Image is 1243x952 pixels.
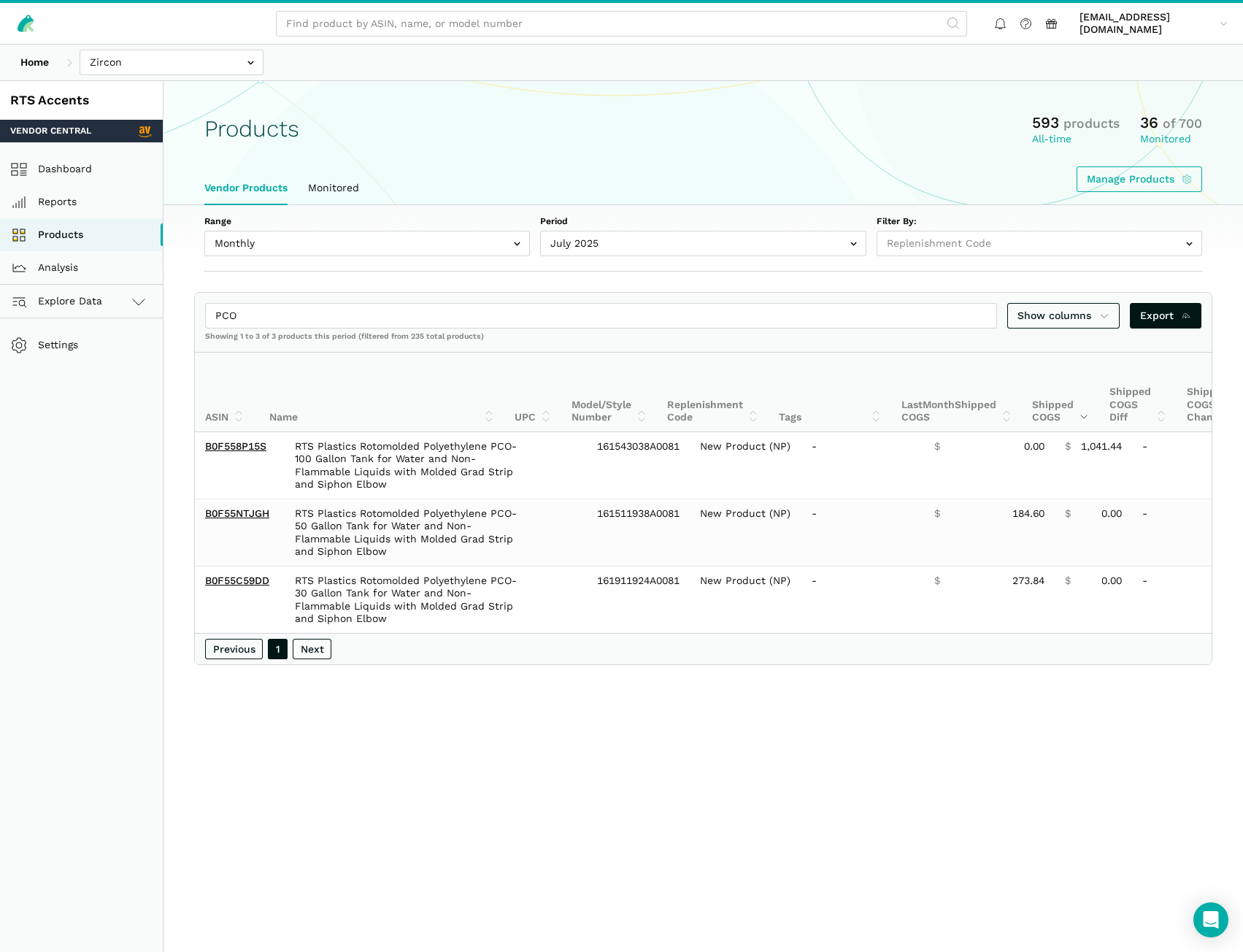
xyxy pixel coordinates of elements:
div: Showing 1 to 3 of 3 products this period (filtered from 235 total products) [195,331,1212,352]
span: 184.60 [1012,507,1044,521]
a: Manage Products [1077,166,1203,192]
td: New Product (NP) [690,567,801,634]
div: RTS Accents [10,91,153,110]
span: Vendor Central [10,125,91,138]
span: $ [934,575,940,588]
input: Replenishment Code [877,231,1202,256]
span: Export [1140,308,1192,323]
span: of 700 [1163,116,1202,131]
span: Month [923,399,955,410]
span: 0.00 [1024,440,1044,453]
td: RTS Plastics Rotomolded Polyethylene PCO-50 Gallon Tank for Water and Non-Flammable Liquids with ... [285,499,530,567]
a: B0F55NTJGH [205,507,269,519]
td: 161543038A0081 [587,432,690,499]
th: Last Shipped COGS: activate to sort column ascending [891,353,1022,432]
span: Explore Data [15,293,102,310]
span: 0.00 [1101,575,1122,588]
td: - [1132,432,1209,499]
input: Monthly [204,231,530,256]
td: - [801,432,924,499]
span: $ [934,507,940,521]
th: Name: activate to sort column ascending [259,353,504,432]
a: 1 [268,639,288,659]
input: Search products... [205,303,997,329]
td: 161911924A0081 [587,567,690,634]
td: - [1132,499,1209,567]
th: Shipped COGS Diff: activate to sort column ascending [1099,353,1177,432]
label: Filter By: [877,215,1202,229]
a: Previous [205,639,263,659]
div: Monitored [1140,133,1202,146]
input: July 2025 [540,231,866,256]
label: Range [204,215,530,229]
td: New Product (NP) [690,432,801,499]
td: 161511938A0081 [587,499,690,567]
td: RTS Plastics Rotomolded Polyethylene PCO-100 Gallon Tank for Water and Non-Flammable Liquids with... [285,432,530,499]
h1: Products [204,116,299,142]
td: New Product (NP) [690,499,801,567]
span: 0.00 [1101,507,1122,521]
a: [EMAIL_ADDRESS][DOMAIN_NAME] [1074,8,1233,39]
th: Shipped COGS: activate to sort column ascending [1022,353,1099,432]
span: $ [1065,575,1071,588]
td: - [1132,567,1209,634]
a: B0F55C59DD [205,575,269,586]
a: Export [1130,303,1202,329]
span: $ [1065,440,1071,453]
th: Tags: activate to sort column ascending [769,353,891,432]
div: All-time [1032,133,1120,146]
th: UPC: activate to sort column ascending [504,353,561,432]
a: Next [293,639,331,659]
a: Vendor Products [194,172,298,205]
input: Zircon [80,50,263,75]
th: Replenishment Code: activate to sort column ascending [657,353,769,432]
td: - [801,499,924,567]
span: 273.84 [1012,575,1044,588]
span: [EMAIL_ADDRESS][DOMAIN_NAME] [1080,11,1215,37]
th: ASIN: activate to sort column ascending [195,353,254,432]
td: - [801,567,924,634]
span: products [1063,116,1120,131]
a: Home [10,50,59,75]
a: B0F558P15S [205,440,266,452]
div: Open Intercom Messenger [1193,902,1228,937]
span: 593 [1032,113,1059,131]
input: Find product by ASIN, name, or model number [276,11,967,37]
span: Show columns [1017,308,1109,323]
a: Show columns [1007,303,1120,329]
span: $ [1065,507,1071,521]
span: $ [934,440,940,453]
span: 36 [1140,113,1158,131]
label: Period [540,215,866,229]
span: 1,041.44 [1081,440,1122,453]
a: Monitored [298,172,369,205]
td: RTS Plastics Rotomolded Polyethylene PCO-30 Gallon Tank for Water and Non-Flammable Liquids with ... [285,567,530,634]
th: Model/Style Number: activate to sort column ascending [561,353,657,432]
